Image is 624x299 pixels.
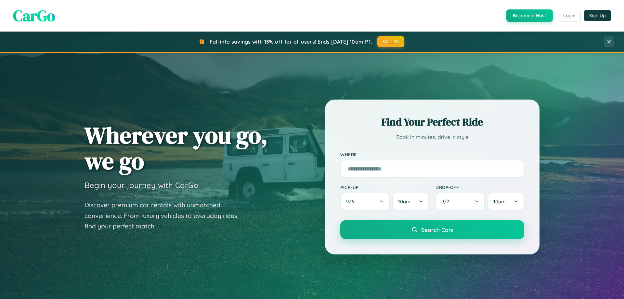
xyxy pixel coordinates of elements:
[421,226,453,233] span: Search Cars
[340,115,524,129] h2: Find Your Perfect Ride
[584,10,611,21] button: Sign Up
[340,193,390,211] button: 9/6
[340,132,524,142] p: Book in minutes, drive in style
[84,180,199,190] h3: Begin your journey with CarGo
[487,193,524,211] button: 10am
[398,198,410,205] span: 10am
[441,198,452,205] span: 9 / 7
[506,9,553,22] button: Become a Host
[13,5,55,26] span: CarGo
[392,193,429,211] button: 10am
[340,220,524,239] button: Search Cars
[435,193,485,211] button: 9/7
[84,122,268,174] h1: Wherever you go, we go
[84,200,247,232] p: Discover premium car rentals with unmatched convenience. From luxury vehicles to everyday rides, ...
[493,198,506,205] span: 10am
[340,152,524,157] label: Where
[435,184,524,190] label: Drop-off
[340,184,429,190] label: Pick-up
[377,36,405,47] button: FALL15
[558,10,581,21] button: Login
[346,198,357,205] span: 9 / 6
[210,38,372,45] span: Fall into savings with 15% off for all users! Ends [DATE] 10am PT.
